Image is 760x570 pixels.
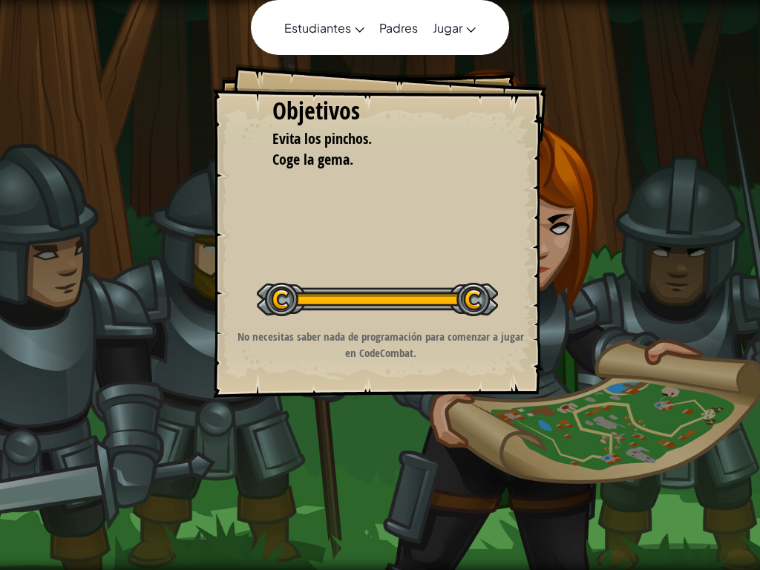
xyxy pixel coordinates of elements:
li: Evita los pinchos. [254,128,484,150]
a: Padres [372,7,425,47]
span: Evita los pinchos. [272,128,372,148]
span: Jugar [433,20,462,36]
div: Objetivos [272,94,488,128]
span: Coge la gema. [272,149,353,169]
p: No necesitas saber nada de programación para comenzar a jugar en CodeCombat. [232,329,529,361]
span: Estudiantes [284,20,351,36]
a: Estudiantes [277,7,372,47]
li: Coge la gema. [254,149,484,171]
a: Jugar [425,7,483,47]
